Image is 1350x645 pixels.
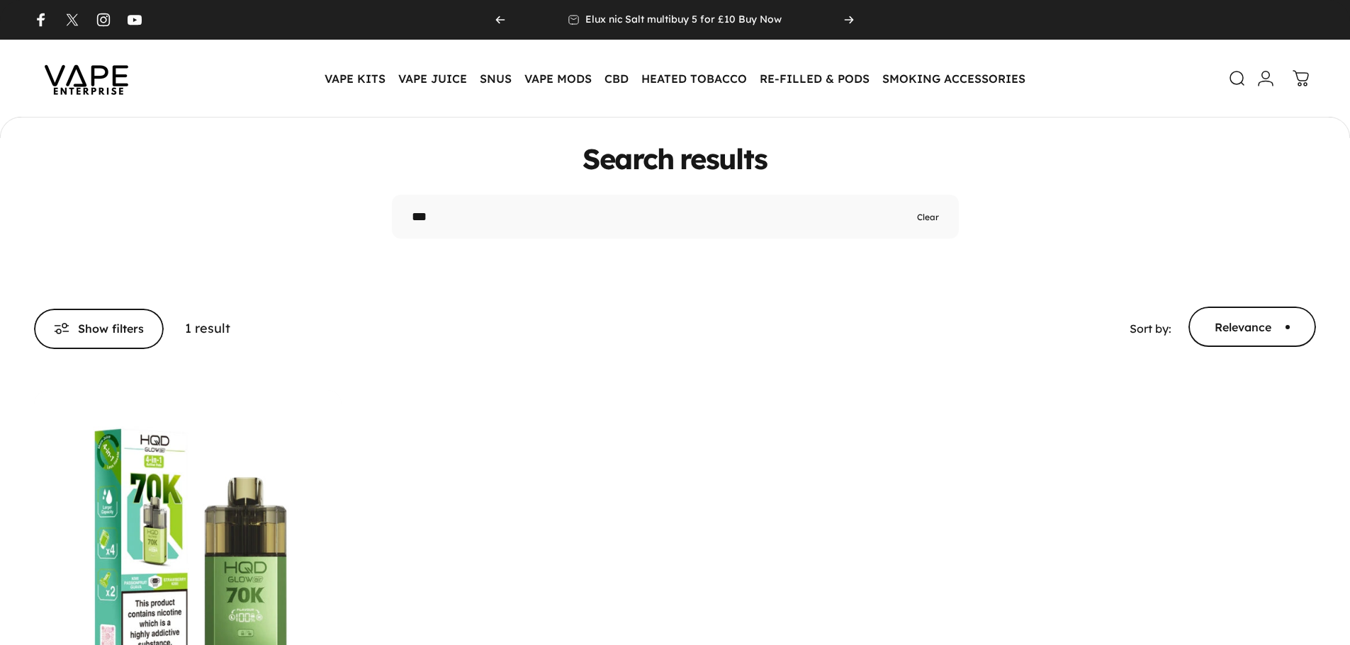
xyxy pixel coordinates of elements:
summary: CBD [598,64,635,93]
summary: VAPE KITS [318,64,392,93]
p: Elux nic Salt multibuy 5 for £10 Buy Now [585,13,782,26]
nav: Primary [318,64,1032,93]
iframe: chat widget [14,289,269,581]
summary: HEATED TOBACCO [635,64,753,93]
animate-element: results [680,144,767,173]
img: Vape Enterprise [23,45,150,112]
a: 0 items [1286,63,1317,94]
summary: SMOKING ACCESSORIES [876,64,1032,93]
animate-element: Search [583,144,673,173]
summary: VAPE MODS [518,64,598,93]
span: Sort by: [1130,321,1171,336]
button: Clear [917,210,939,224]
iframe: chat widget [14,588,60,631]
summary: VAPE JUICE [392,64,473,93]
summary: RE-FILLED & PODS [753,64,876,93]
summary: SNUS [473,64,518,93]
